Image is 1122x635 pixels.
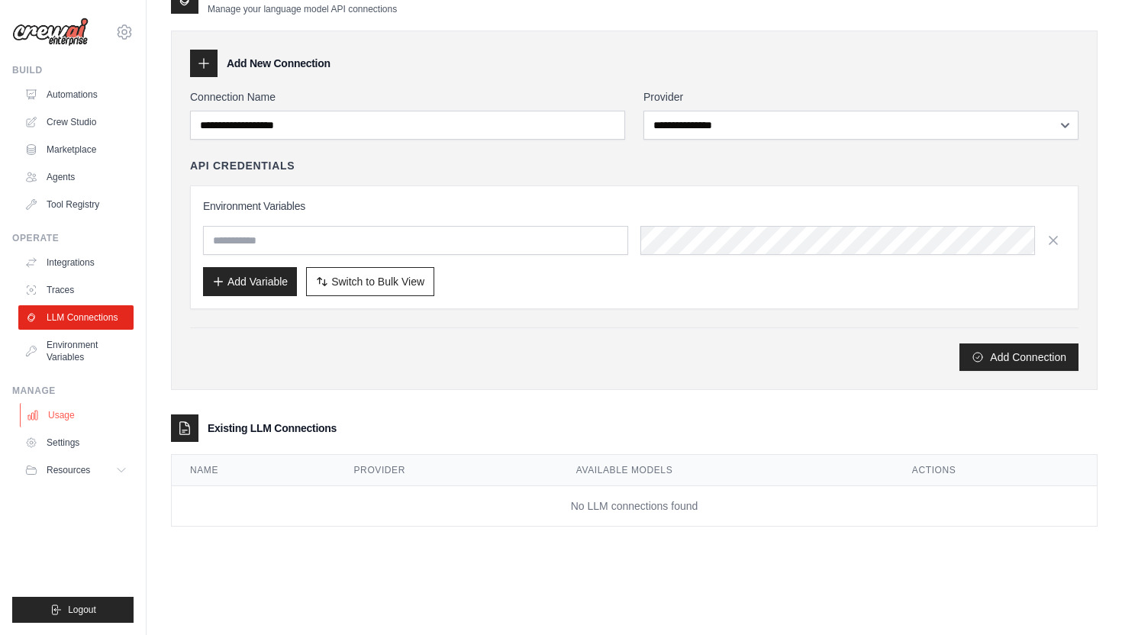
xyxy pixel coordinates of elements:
[18,430,134,455] a: Settings
[18,250,134,275] a: Integrations
[18,137,134,162] a: Marketplace
[18,458,134,482] button: Resources
[18,278,134,302] a: Traces
[18,333,134,369] a: Environment Variables
[558,455,894,486] th: Available Models
[203,267,297,296] button: Add Variable
[959,343,1078,371] button: Add Connection
[208,3,397,15] p: Manage your language model API connections
[208,421,337,436] h3: Existing LLM Connections
[20,403,135,427] a: Usage
[227,56,330,71] h3: Add New Connection
[12,64,134,76] div: Build
[18,165,134,189] a: Agents
[12,597,134,623] button: Logout
[18,305,134,330] a: LLM Connections
[12,232,134,244] div: Operate
[306,267,434,296] button: Switch to Bulk View
[18,192,134,217] a: Tool Registry
[894,455,1097,486] th: Actions
[331,274,424,289] span: Switch to Bulk View
[68,604,96,616] span: Logout
[12,385,134,397] div: Manage
[643,89,1078,105] label: Provider
[172,486,1097,527] td: No LLM connections found
[336,455,558,486] th: Provider
[47,464,90,476] span: Resources
[12,18,89,47] img: Logo
[203,198,1066,214] h3: Environment Variables
[190,158,295,173] h4: API Credentials
[18,110,134,134] a: Crew Studio
[172,455,336,486] th: Name
[18,82,134,107] a: Automations
[190,89,625,105] label: Connection Name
